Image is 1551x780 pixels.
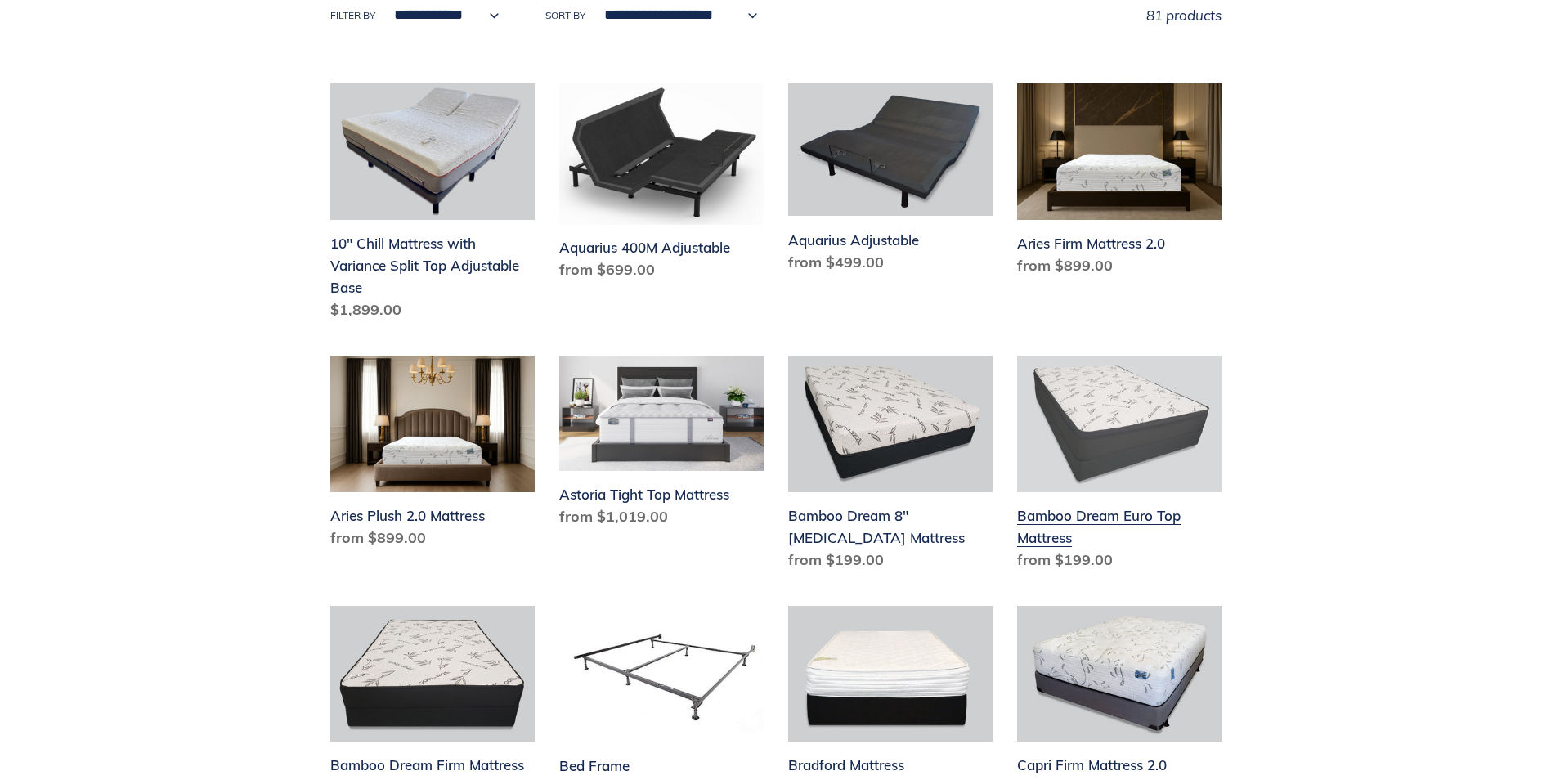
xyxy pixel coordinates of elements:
[559,83,764,287] a: Aquarius 400M Adjustable
[330,356,535,555] a: Aries Plush 2.0 Mattress
[1017,356,1222,577] a: Bamboo Dream Euro Top Mattress
[330,83,535,327] a: 10" Chill Mattress with Variance Split Top Adjustable Base
[788,83,993,279] a: Aquarius Adjustable
[330,8,375,23] label: Filter by
[1017,83,1222,283] a: Aries Firm Mattress 2.0
[559,356,764,534] a: Astoria Tight Top Mattress
[788,356,993,577] a: Bamboo Dream 8" Memory Foam Mattress
[1146,7,1222,24] span: 81 products
[545,8,585,23] label: Sort by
